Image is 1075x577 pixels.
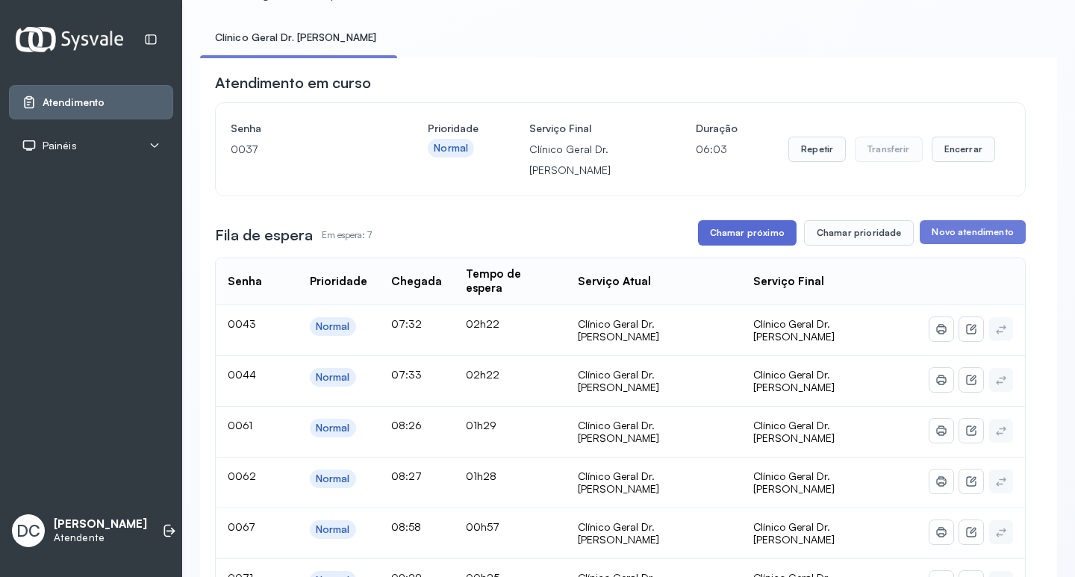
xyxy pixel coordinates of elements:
p: Clínico Geral Dr. [PERSON_NAME] [529,139,645,181]
p: [PERSON_NAME] [54,517,147,531]
span: 02h22 [466,317,499,330]
button: Chamar próximo [698,220,797,246]
h3: Atendimento em curso [215,72,371,93]
span: 02h22 [466,368,499,381]
div: Clínico Geral Dr. [PERSON_NAME] [578,520,729,546]
h4: Duração [696,118,738,139]
div: Clínico Geral Dr. [PERSON_NAME] [578,419,729,445]
span: 01h29 [466,419,496,431]
h4: Senha [231,118,377,139]
span: 0067 [228,520,255,533]
h4: Prioridade [428,118,479,139]
span: Clínico Geral Dr. [PERSON_NAME] [753,368,835,394]
span: 08:26 [391,419,422,431]
span: Atendimento [43,96,105,109]
div: Serviço Atual [578,275,651,289]
a: Clínico Geral Dr. [PERSON_NAME] [200,25,391,50]
h4: Serviço Final [529,118,645,139]
div: Clínico Geral Dr. [PERSON_NAME] [578,317,729,343]
div: Normal [316,371,350,384]
span: 07:32 [391,317,422,330]
div: Chegada [391,275,442,289]
div: Senha [228,275,262,289]
span: Painéis [43,140,77,152]
span: 0061 [228,419,252,431]
span: 07:33 [391,368,422,381]
span: 0044 [228,368,256,381]
img: Logotipo do estabelecimento [16,27,123,52]
div: Normal [316,523,350,536]
div: Clínico Geral Dr. [PERSON_NAME] [578,470,729,496]
span: Clínico Geral Dr. [PERSON_NAME] [753,317,835,343]
span: Clínico Geral Dr. [PERSON_NAME] [753,470,835,496]
p: Atendente [54,531,147,544]
p: Em espera: 7 [322,225,372,246]
span: 08:27 [391,470,422,482]
div: Normal [316,422,350,434]
div: Normal [316,472,350,485]
div: Serviço Final [753,275,824,289]
button: Encerrar [932,137,995,162]
button: Chamar prioridade [804,220,914,246]
div: Normal [434,142,468,155]
a: Atendimento [22,95,161,110]
span: Clínico Geral Dr. [PERSON_NAME] [753,419,835,445]
button: Transferir [855,137,923,162]
h3: Fila de espera [215,225,313,246]
div: Tempo de espera [466,267,554,296]
span: 00h57 [466,520,499,533]
div: Normal [316,320,350,333]
span: 01h28 [466,470,496,482]
button: Repetir [788,137,846,162]
span: 0062 [228,470,256,482]
p: 0037 [231,139,377,160]
span: 08:58 [391,520,421,533]
span: 0043 [228,317,256,330]
div: Clínico Geral Dr. [PERSON_NAME] [578,368,729,394]
div: Prioridade [310,275,367,289]
p: 06:03 [696,139,738,160]
button: Novo atendimento [920,220,1025,244]
span: Clínico Geral Dr. [PERSON_NAME] [753,520,835,546]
